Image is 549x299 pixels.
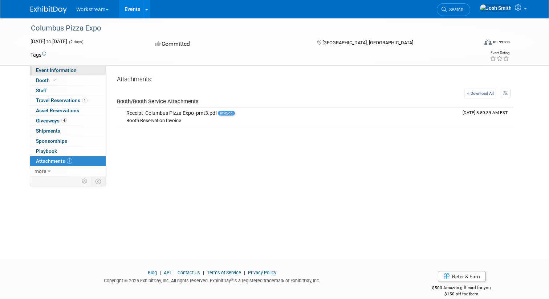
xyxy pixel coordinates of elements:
span: Giveaways [36,118,67,124]
td: Upload Timestamp [460,108,513,126]
span: Travel Reservations [36,97,88,103]
div: Attachments: [117,75,513,85]
a: Download All [464,89,496,98]
span: more [34,168,46,174]
a: Travel Reservations1 [30,96,106,105]
a: Sponsorships [30,136,106,146]
td: Tags [30,51,46,58]
span: [DATE] [DATE] [30,39,67,44]
span: | [158,270,163,275]
a: Playbook [30,146,106,156]
img: Josh Smith [480,4,512,12]
a: Attachments1 [30,156,106,166]
div: Receipt_Columbus Pizza Expo_pmt3.pdf [126,110,457,117]
span: | [242,270,247,275]
span: Booth Reservation Invoice [126,118,181,123]
div: Event Format [439,38,510,49]
span: Upload Timestamp [463,110,508,115]
img: ExhibitDay [30,6,67,13]
span: Shipments [36,128,60,134]
span: Search [447,7,463,12]
a: Giveaways4 [30,116,106,126]
a: Refer & Earn [438,271,486,282]
span: Staff [36,88,47,93]
div: $500 Amazon gift card for you, [405,280,519,297]
span: Playbook [36,148,57,154]
span: | [201,270,206,275]
span: to [45,39,52,44]
td: Personalize Event Tab Strip [78,177,91,186]
div: Event Rating [490,51,509,55]
span: Event Information [36,67,77,73]
td: Toggle Event Tabs [91,177,106,186]
div: Copyright © 2025 ExhibitDay, Inc. All rights reserved. ExhibitDay is a registered trademark of Ex... [30,276,394,284]
a: Terms of Service [207,270,241,275]
span: Asset Reservations [36,108,79,113]
span: Invoice [218,111,235,116]
span: Booth/Booth Service Attachments [117,98,199,105]
i: Booth reservation complete [53,78,57,82]
a: API [164,270,171,275]
a: Contact Us [178,270,200,275]
span: Booth [36,77,58,83]
img: Format-Inperson.png [484,39,492,45]
div: Columbus Pizza Expo [28,22,469,35]
a: Search [437,3,470,16]
a: Privacy Policy [248,270,276,275]
a: Blog [148,270,157,275]
div: Committed [153,38,305,50]
span: | [172,270,176,275]
a: more [30,166,106,176]
span: 1 [67,158,72,164]
a: Event Information [30,65,106,75]
div: In-Person [493,39,510,45]
a: Booth [30,76,106,85]
a: Shipments [30,126,106,136]
span: (2 days) [68,40,84,44]
a: Asset Reservations [30,106,106,116]
span: [GEOGRAPHIC_DATA], [GEOGRAPHIC_DATA] [322,40,413,45]
span: 1 [82,98,88,103]
span: Attachments [36,158,72,164]
sup: ® [231,278,233,282]
a: Staff [30,86,106,96]
span: 4 [61,118,67,123]
div: $150 off for them. [405,291,519,297]
span: Sponsorships [36,138,67,144]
